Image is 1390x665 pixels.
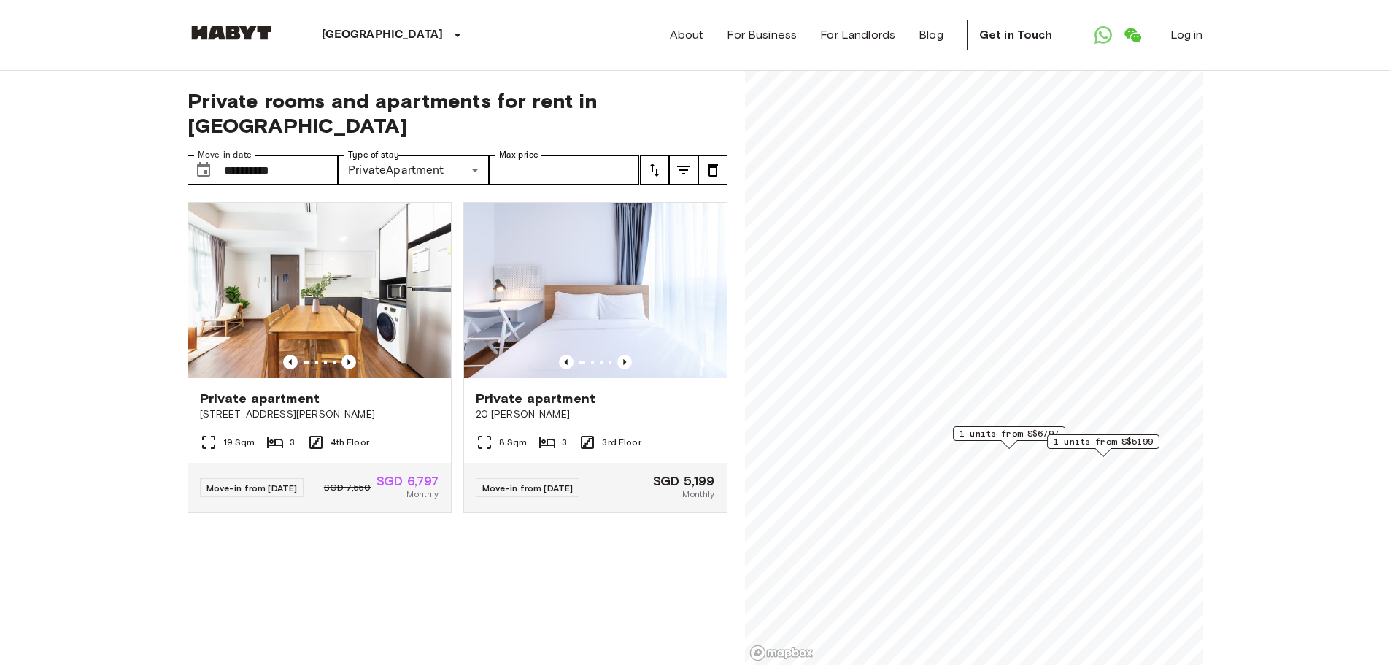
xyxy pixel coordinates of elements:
a: Get in Touch [967,20,1065,50]
span: 19 Sqm [223,436,255,449]
span: 1 units from S$5199 [1054,435,1153,448]
span: Private apartment [200,390,320,407]
label: Move-in date [198,149,252,161]
a: Marketing picture of unit SG-01-105-001-001Previous imagePrevious imagePrivate apartment20 [PERSO... [463,202,727,513]
a: For Business [727,26,797,44]
button: tune [640,155,669,185]
button: Previous image [283,355,298,369]
span: 3 [562,436,567,449]
span: 4th Floor [331,436,369,449]
span: 3rd Floor [602,436,641,449]
a: Log in [1170,26,1203,44]
img: Marketing picture of unit SG-01-105-001-001 [464,203,727,378]
img: Marketing picture of unit SG-01-003-005-01 [188,203,451,378]
span: Monthly [406,488,439,501]
img: Habyt [188,26,275,40]
a: Marketing picture of unit SG-01-003-005-01Previous imagePrevious imagePrivate apartment[STREET_AD... [188,202,452,513]
button: tune [669,155,698,185]
button: Previous image [341,355,356,369]
div: PrivateApartment [338,155,489,185]
span: Monthly [682,488,714,501]
span: [STREET_ADDRESS][PERSON_NAME] [200,407,439,422]
a: Open WhatsApp [1089,20,1118,50]
span: 20 [PERSON_NAME] [476,407,715,422]
span: Move-in from [DATE] [482,483,574,493]
a: Mapbox logo [749,645,814,661]
label: Max price [499,149,538,161]
button: Previous image [559,355,574,369]
a: About [670,26,704,44]
span: 8 Sqm [499,436,528,449]
div: Map marker [953,426,1065,449]
span: Private apartment [476,390,596,407]
a: For Landlords [820,26,895,44]
span: SGD 5,199 [653,474,714,488]
span: SGD 6,797 [377,474,439,488]
span: SGD 7,550 [324,481,371,494]
span: 1 units from S$6797 [960,427,1059,440]
p: [GEOGRAPHIC_DATA] [322,26,444,44]
button: tune [698,155,727,185]
div: Map marker [1047,434,1159,457]
a: Blog [919,26,943,44]
span: Move-in from [DATE] [206,483,298,493]
button: Previous image [617,355,632,369]
span: Private rooms and apartments for rent in [GEOGRAPHIC_DATA] [188,88,727,138]
button: Choose date, selected date is 1 Jan 2026 [189,155,218,185]
a: Open WeChat [1118,20,1147,50]
span: 3 [290,436,295,449]
label: Type of stay [348,149,399,161]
